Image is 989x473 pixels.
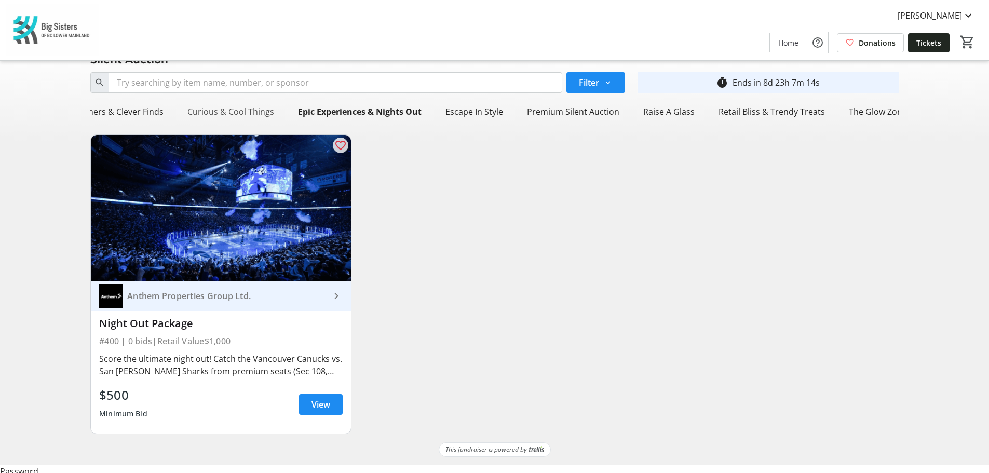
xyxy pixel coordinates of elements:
[898,9,962,22] span: [PERSON_NAME]
[770,33,807,52] a: Home
[99,386,147,404] div: $500
[109,72,562,93] input: Try searching by item name, number, or sponsor
[99,353,343,377] div: Score the ultimate night out! Catch the Vancouver Canucks vs. San [PERSON_NAME] Sharks from premi...
[445,445,527,454] span: This fundraiser is powered by
[733,76,820,89] div: Ends in 8d 23h 7m 14s
[99,334,343,348] div: #400 | 0 bids | Retail Value $1,000
[441,101,507,122] div: Escape In Style
[958,33,977,51] button: Cart
[529,446,544,453] img: Trellis Logo
[714,101,829,122] div: Retail Bliss & Trendy Treats
[837,33,904,52] a: Donations
[311,398,330,411] span: View
[908,33,950,52] a: Tickets
[778,37,798,48] span: Home
[334,139,347,152] mat-icon: favorite_outline
[99,284,123,308] img: Anthem Properties Group Ltd.
[6,4,99,56] img: Big Sisters of BC Lower Mainland's Logo
[49,101,168,122] div: Cozy Corners & Clever Finds
[91,135,351,281] img: Night Out Package
[716,76,728,89] mat-icon: timer_outline
[579,76,599,89] span: Filter
[859,37,896,48] span: Donations
[183,101,278,122] div: Curious & Cool Things
[99,404,147,423] div: Minimum Bid
[807,32,828,53] button: Help
[299,394,343,415] a: View
[845,101,911,122] div: The Glow Zone
[566,72,625,93] button: Filter
[639,101,699,122] div: Raise A Glass
[294,101,426,122] div: Epic Experiences & Nights Out
[99,317,343,330] div: Night Out Package
[123,291,330,301] div: Anthem Properties Group Ltd.
[889,7,983,24] button: [PERSON_NAME]
[330,290,343,302] mat-icon: keyboard_arrow_right
[91,281,351,311] a: Anthem Properties Group Ltd.Anthem Properties Group Ltd.
[523,101,624,122] div: Premium Silent Auction
[916,37,941,48] span: Tickets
